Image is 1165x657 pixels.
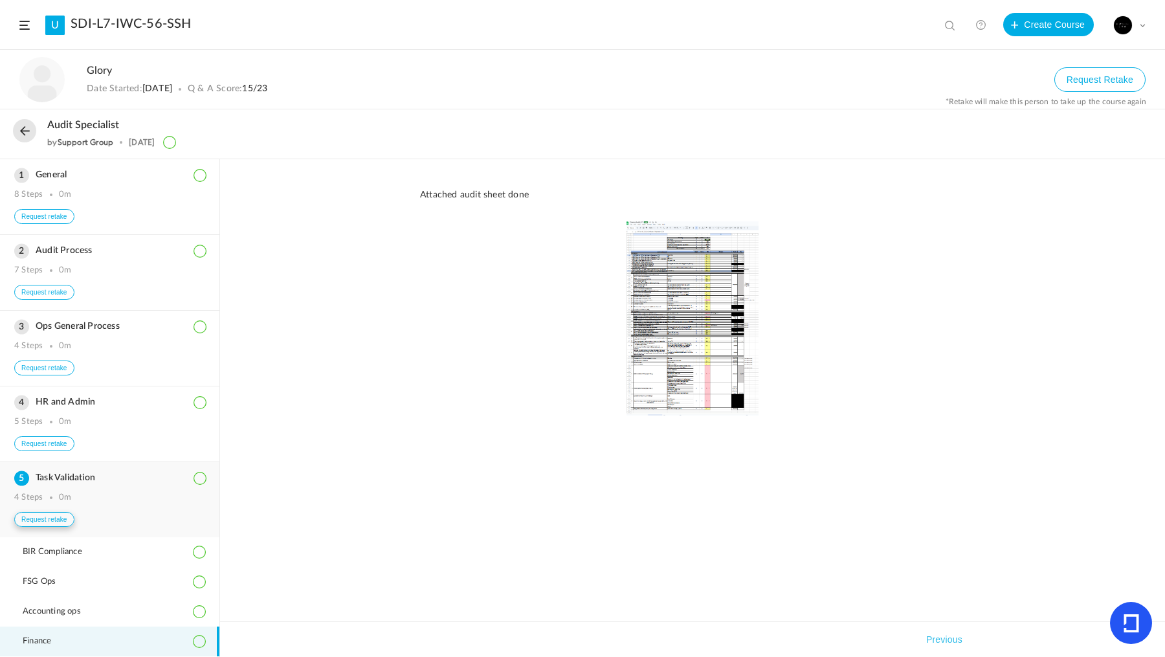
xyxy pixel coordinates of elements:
[14,493,43,503] div: 4 Steps
[58,137,114,147] a: Support Group
[45,16,65,35] a: U
[14,170,205,181] h3: General
[420,188,965,202] p: Attached audit sheet done
[14,361,74,375] button: Request retake
[59,493,71,503] div: 0m
[23,577,72,587] span: FSG Ops
[59,265,71,276] div: 0m
[23,607,97,617] span: Accounting ops
[14,341,43,351] div: 4 Steps
[59,341,71,351] div: 0m
[14,436,74,451] button: Request retake
[1003,13,1094,36] button: Create Course
[19,57,65,102] img: user-image.png
[23,547,98,557] span: BIR Compliance
[59,190,71,200] div: 0m
[14,512,74,527] button: Request retake
[14,397,205,408] h3: HR and Admin
[129,138,155,147] div: [DATE]
[87,65,941,77] h2: Glory
[47,119,119,131] span: Audit Specialist
[946,97,1146,106] span: *Retake will make this person to take up the course again
[23,636,67,647] span: Finance
[14,321,205,332] h3: Ops General Process
[14,285,74,300] button: Request retake
[420,221,965,416] img: bir-ss.png
[14,245,205,256] h3: Audit Process
[14,473,205,484] h3: Task Validation
[14,209,74,224] button: Request retake
[924,632,965,647] button: Previous
[14,417,43,427] div: 5 Steps
[1054,67,1146,92] button: Request Retake
[1114,16,1132,34] img: background.jpg
[71,16,191,32] a: SDI-L7-IWC-56-SSH
[14,190,43,200] div: 8 Steps
[59,417,71,427] div: 0m
[87,84,267,95] div: :
[87,84,139,93] span: Date Started
[47,138,113,147] div: by
[14,265,43,276] div: 7 Steps
[242,84,267,93] span: 15/23
[188,84,242,93] span: Q & A Score:
[142,84,172,93] span: [DATE]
